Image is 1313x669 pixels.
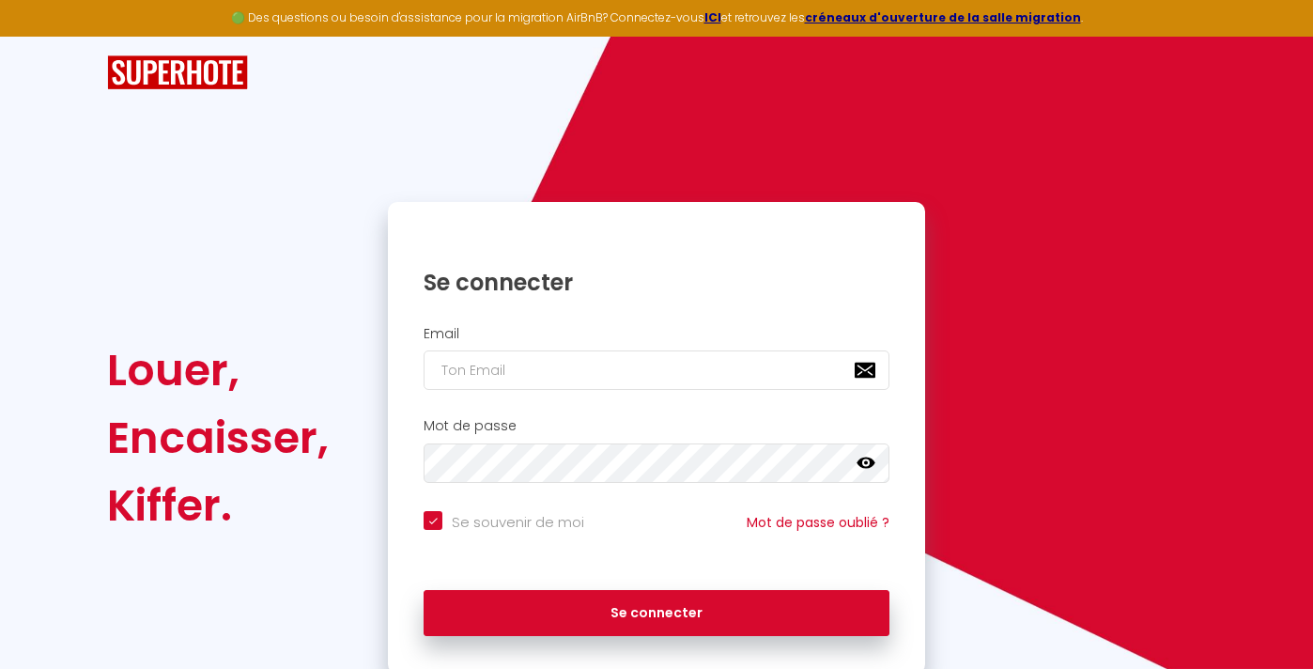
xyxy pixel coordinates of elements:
[704,9,721,25] a: ICI
[424,326,889,342] h2: Email
[424,590,889,637] button: Se connecter
[107,404,329,472] div: Encaisser,
[424,418,889,434] h2: Mot de passe
[424,350,889,390] input: Ton Email
[107,336,329,404] div: Louer,
[805,9,1081,25] a: créneaux d'ouverture de la salle migration
[424,268,889,297] h1: Se connecter
[107,55,248,90] img: SuperHote logo
[747,513,889,532] a: Mot de passe oublié ?
[107,472,329,539] div: Kiffer.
